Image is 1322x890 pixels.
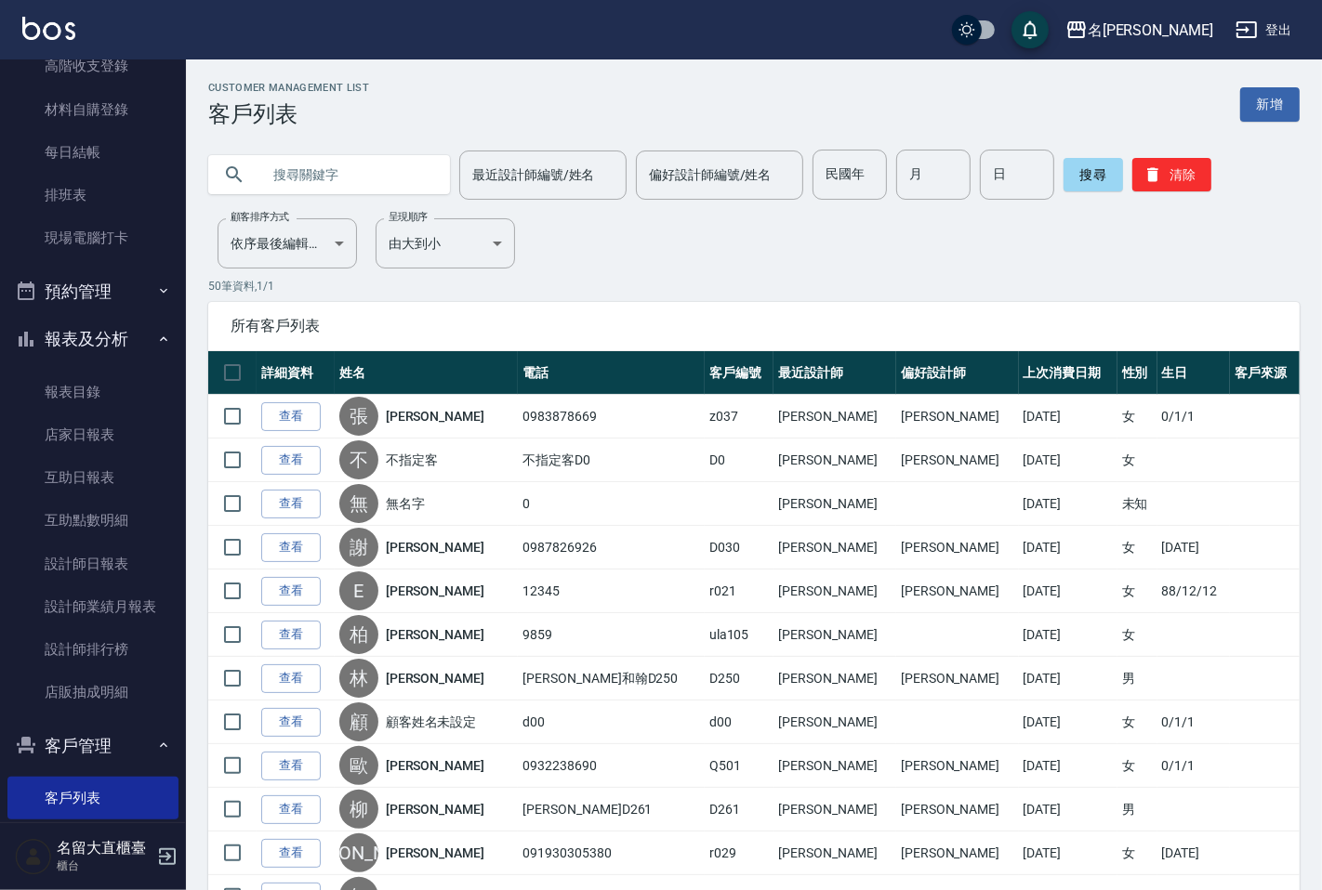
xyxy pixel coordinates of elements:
td: [PERSON_NAME] [896,831,1019,875]
td: [PERSON_NAME] [896,526,1019,569]
div: E [339,571,378,610]
a: 卡券管理 [7,819,178,862]
th: 最近設計師 [773,351,896,395]
td: 0/1/1 [1157,700,1231,744]
a: 排班表 [7,174,178,216]
div: 林 [339,659,378,698]
div: 不 [339,440,378,479]
a: 每日結帳 [7,131,178,174]
a: 查看 [261,839,321,868]
td: 女 [1117,438,1157,482]
label: 顧客排序方式 [231,210,289,224]
a: 查看 [261,752,321,780]
th: 客戶編號 [705,351,773,395]
td: [PERSON_NAME] [896,788,1019,831]
button: 預約管理 [7,268,178,316]
a: 查看 [261,708,321,737]
a: [PERSON_NAME] [386,800,484,818]
a: 店販抽成明細 [7,671,178,713]
div: 柏 [339,615,378,654]
a: 客戶列表 [7,777,178,819]
a: 查看 [261,664,321,693]
a: [PERSON_NAME] [386,625,484,644]
td: [PERSON_NAME] [773,438,896,482]
a: 查看 [261,490,321,518]
td: 女 [1117,613,1157,657]
td: [DATE] [1019,788,1117,831]
button: 搜尋 [1064,158,1123,191]
a: 查看 [261,533,321,562]
td: [PERSON_NAME] [896,395,1019,438]
td: D250 [705,657,773,700]
th: 上次消費日期 [1019,351,1117,395]
td: [PERSON_NAME]和翰D250 [518,657,704,700]
button: 名[PERSON_NAME] [1058,11,1221,49]
img: Logo [22,17,75,40]
td: [PERSON_NAME] [773,569,896,613]
td: [DATE] [1157,831,1231,875]
button: 登出 [1228,13,1300,47]
div: 由大到小 [376,218,515,268]
td: [PERSON_NAME] [773,657,896,700]
td: 不指定客D0 [518,438,704,482]
a: 店家日報表 [7,413,178,456]
td: D030 [705,526,773,569]
td: 0/1/1 [1157,744,1231,788]
td: [PERSON_NAME]D261 [518,788,704,831]
td: 0/1/1 [1157,395,1231,438]
td: [PERSON_NAME] [773,613,896,657]
a: 顧客姓名未設定 [386,713,477,731]
a: 高階收支登錄 [7,45,178,87]
span: 所有客戶列表 [231,317,1277,335]
a: 無名字 [386,494,425,513]
td: 女 [1117,395,1157,438]
div: 歐 [339,746,378,785]
div: 顧 [339,702,378,741]
th: 性別 [1117,351,1157,395]
td: d00 [705,700,773,744]
h2: Customer Management List [208,82,369,94]
label: 呈現順序 [389,210,428,224]
td: Q501 [705,744,773,788]
div: 謝 [339,528,378,567]
div: 無 [339,484,378,523]
h3: 客戶列表 [208,101,369,127]
a: 查看 [261,621,321,649]
td: [PERSON_NAME] [773,700,896,744]
a: 設計師業績月報表 [7,585,178,628]
img: Person [15,838,52,875]
td: [DATE] [1019,395,1117,438]
td: [PERSON_NAME] [773,831,896,875]
td: [DATE] [1019,744,1117,788]
td: 男 [1117,788,1157,831]
td: [DATE] [1019,613,1117,657]
td: 12345 [518,569,704,613]
td: [DATE] [1019,831,1117,875]
td: ula105 [705,613,773,657]
a: 查看 [261,446,321,475]
a: 查看 [261,402,321,431]
input: 搜尋關鍵字 [260,150,435,200]
td: 0932238690 [518,744,704,788]
td: [DATE] [1019,438,1117,482]
a: [PERSON_NAME] [386,669,484,687]
td: 男 [1117,657,1157,700]
td: 9859 [518,613,704,657]
td: 女 [1117,831,1157,875]
td: [PERSON_NAME] [773,788,896,831]
a: 現場電腦打卡 [7,216,178,259]
p: 櫃台 [57,857,152,874]
th: 生日 [1157,351,1231,395]
a: [PERSON_NAME] [386,582,484,600]
td: [PERSON_NAME] [773,395,896,438]
td: r029 [705,831,773,875]
h5: 名留大直櫃臺 [57,839,152,857]
th: 偏好設計師 [896,351,1019,395]
td: [PERSON_NAME] [896,569,1019,613]
td: 未知 [1117,482,1157,526]
a: [PERSON_NAME] [386,407,484,425]
div: 依序最後編輯時間 [218,218,357,268]
td: [DATE] [1019,657,1117,700]
button: 報表及分析 [7,315,178,363]
a: 報表目錄 [7,371,178,413]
